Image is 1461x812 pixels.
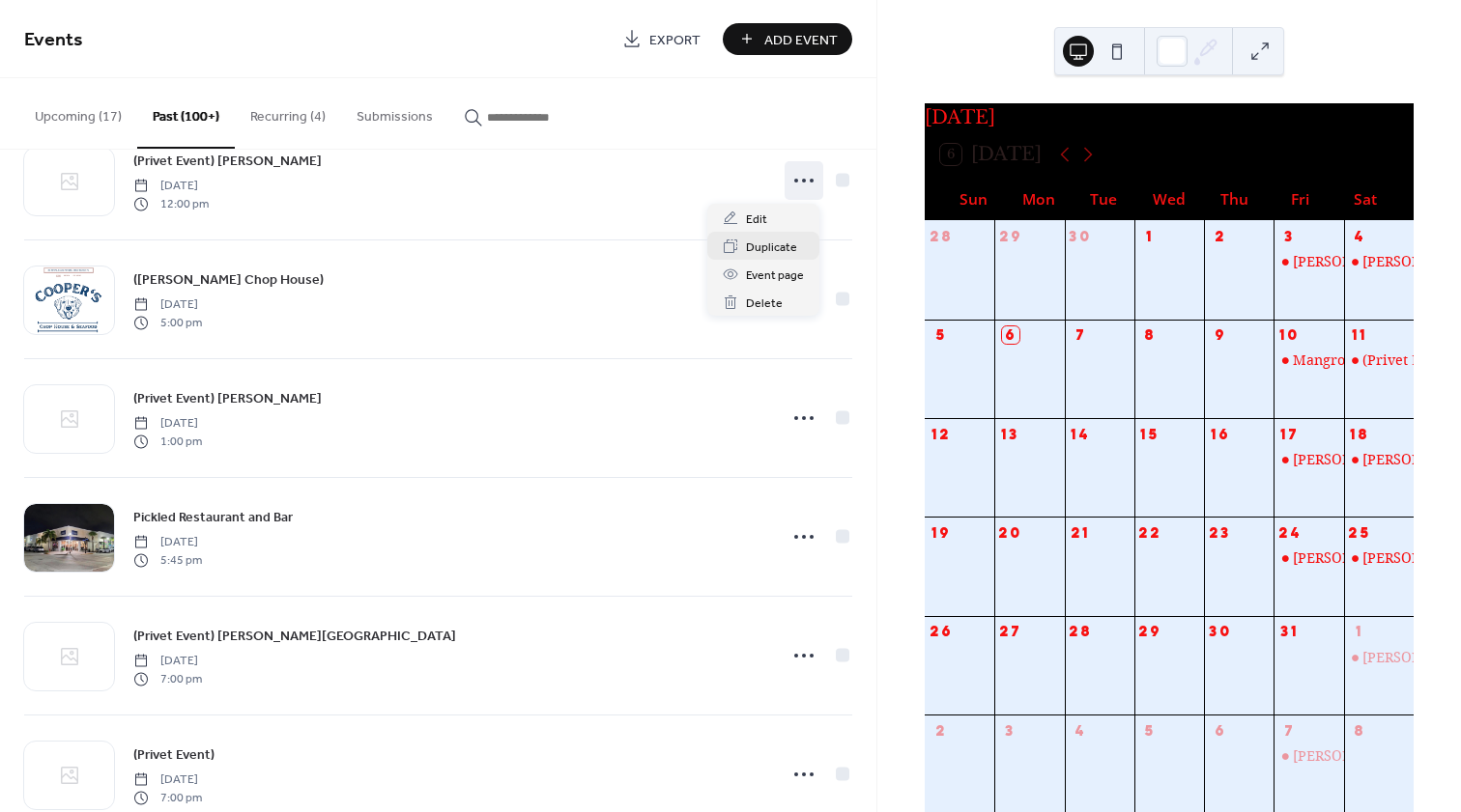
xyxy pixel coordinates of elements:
div: 18 [1351,425,1368,442]
span: [DATE] [133,178,209,195]
div: Sat [1332,179,1398,220]
div: 20 [1002,524,1019,542]
div: Mason Martinique [1274,746,1343,766]
div: 15 [1141,425,1159,442]
button: Submissions [341,78,448,147]
span: 5:45 pm [133,551,202,569]
span: Event page [746,266,804,286]
a: (Privet Event) [133,743,215,766]
span: 7:00 pm [133,789,202,806]
div: 6 [1002,326,1019,344]
div: 30 [1072,227,1089,244]
div: 9 [1211,326,1228,344]
div: 6 [1211,721,1228,739]
div: 27 [1002,623,1019,640]
a: (Privet Event) [PERSON_NAME] [133,150,322,172]
div: 2 [1211,227,1228,244]
span: [DATE] [133,771,202,789]
button: Add Event [723,23,852,55]
div: 30 [1211,623,1228,640]
div: 29 [1141,623,1159,640]
div: Mason Martinique [1274,450,1343,469]
div: 31 [1281,623,1299,640]
div: 25 [1351,524,1368,542]
a: (Privet Event) [PERSON_NAME] [133,387,322,409]
span: Export [649,30,701,50]
div: 16 [1211,425,1228,442]
div: Wed [1136,179,1202,220]
div: Mason Martinique [1344,548,1414,568]
span: [DATE] [133,296,202,314]
span: [DATE] [133,415,202,433]
a: Export [608,23,715,55]
div: Mason Martinique [1344,450,1414,469]
span: (Privet Event) [PERSON_NAME][GEOGRAPHIC_DATA] [133,627,456,647]
div: 1 [1141,227,1159,244]
span: 5:00 pm [133,314,202,331]
span: Duplicate [746,238,797,258]
div: 11 [1351,326,1368,344]
div: 26 [931,623,949,640]
div: (Privet Event) [1344,350,1414,370]
div: 3 [1002,721,1019,739]
div: Mason Martinique [1274,252,1343,271]
span: ([PERSON_NAME] Chop House) [133,270,324,291]
span: [DATE] [133,534,202,551]
div: 5 [931,326,949,344]
span: 7:00 pm [133,670,202,687]
div: 1 [1351,623,1368,640]
div: 4 [1351,227,1368,244]
div: Sun [940,179,1006,220]
span: Events [24,21,83,59]
button: Upcoming (17) [19,78,137,147]
div: Mason Martinique [1344,252,1414,271]
div: 28 [931,227,949,244]
div: 7 [1072,326,1089,344]
a: Pickled Restaurant and Bar [133,506,293,528]
div: Mangrove Sands Golf Club [1274,350,1343,370]
span: [DATE] [133,653,202,670]
div: 28 [1072,623,1089,640]
div: 14 [1072,425,1089,442]
div: Fri [1268,179,1333,220]
div: 4 [1072,721,1089,739]
div: 3 [1281,227,1299,244]
div: Mon [1006,179,1072,220]
div: Mason Martinique [1274,548,1343,568]
div: 19 [931,524,949,542]
div: 22 [1141,524,1159,542]
div: Thu [1202,179,1268,220]
div: 17 [1281,425,1299,442]
div: 8 [1351,721,1368,739]
div: Mason Martinique [1344,648,1414,667]
div: [DATE] [925,103,1414,131]
a: (Privet Event) [PERSON_NAME][GEOGRAPHIC_DATA] [133,625,456,647]
div: 5 [1141,721,1159,739]
div: 10 [1281,326,1299,344]
div: 2 [931,721,949,739]
div: 21 [1072,524,1089,542]
span: Delete [746,294,783,314]
span: (Privet Event) [PERSON_NAME] [133,152,322,172]
span: (Privet Event) [PERSON_NAME] [133,389,322,409]
span: Add Event [764,30,838,50]
span: 12:00 pm [133,195,209,212]
span: (Privet Event) [133,745,215,766]
a: ([PERSON_NAME] Chop House) [133,268,324,291]
div: 13 [1002,425,1019,442]
div: 24 [1281,524,1299,542]
span: Edit [746,210,767,230]
button: Recurring (4) [235,78,341,147]
div: 8 [1141,326,1159,344]
div: Tue [1072,179,1137,220]
div: (Privet Event) [1362,350,1454,370]
span: 1:00 pm [133,433,202,450]
div: 23 [1211,524,1228,542]
div: 29 [1002,227,1019,244]
span: Pickled Restaurant and Bar [133,508,293,528]
button: Past (100+) [137,78,235,149]
div: 12 [931,425,949,442]
div: 7 [1281,721,1299,739]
